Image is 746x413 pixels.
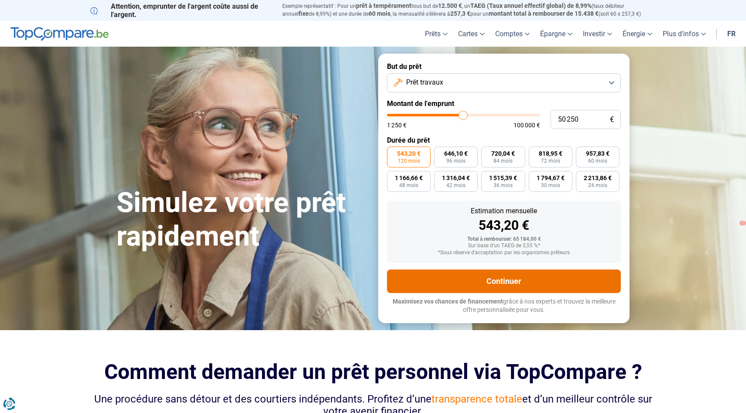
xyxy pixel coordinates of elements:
[387,73,621,92] button: Prêt travaux
[394,243,614,249] div: Sur base d'un TAEG de 5,55 %*
[10,27,109,41] img: TopCompare
[394,219,614,232] div: 543,20 €
[446,183,465,188] span: 42 mois
[489,10,599,17] span: montant total à rembourser de 15.438 €
[356,2,411,9] span: prêt à tempérament
[493,158,513,164] span: 84 mois
[739,221,746,225] button: X
[450,10,470,17] span: 257,3 €
[406,78,443,87] span: Prêt travaux
[444,150,468,157] span: 646,10 €
[394,250,614,256] div: *Sous réserve d'acceptation par les organismes prêteurs
[470,2,592,9] span: TAEG (Taux annuel effectif global) de 8,99%
[394,236,614,242] div: Total à rembourser: 65 184,00 €
[387,122,407,128] span: 1 250 €
[387,136,621,144] label: Durée du prêt
[420,21,453,47] a: Prêts
[438,2,462,9] span: 12.500 €
[491,150,515,157] span: 720,04 €
[446,158,465,164] span: 96 mois
[397,150,421,157] span: 543,20 €
[513,122,540,128] span: 100 000 €
[493,183,513,188] span: 36 mois
[394,208,614,215] div: Estimation mensuelle
[399,183,418,188] span: 48 mois
[541,183,560,188] span: 30 mois
[722,21,741,47] a: fr
[537,175,565,181] span: 1 794,67 €
[442,175,470,181] span: 1 316,04 €
[116,186,368,253] h1: Simulez votre prêt rapidement
[387,62,621,71] label: But du prêt
[539,150,562,157] span: 818,95 €
[617,21,657,47] a: Énergie
[584,175,612,181] span: 2 213,86 €
[282,2,656,18] p: Exemple représentatif : Pour un tous but de , un (taux débiteur annuel de 8,99%) et une durée de ...
[588,158,607,164] span: 60 mois
[369,10,390,17] span: 60 mois
[387,99,621,108] label: Montant de l'emprunt
[588,183,607,188] span: 24 mois
[431,393,522,405] span: transparence totale
[90,2,272,19] p: Attention, emprunter de l'argent coûte aussi de l'argent.
[489,175,517,181] span: 1 515,39 €
[90,360,656,384] h2: Comment demander un prêt personnel via TopCompare ?
[453,21,490,47] a: Cartes
[657,21,711,47] a: Plus d'infos
[490,21,535,47] a: Comptes
[610,116,614,123] span: €
[535,21,578,47] a: Épargne
[387,270,621,293] button: Continuer
[395,175,423,181] span: 1 166,66 €
[298,10,309,17] span: fixe
[586,150,609,157] span: 957,83 €
[393,298,503,305] span: Maximisez vos chances de financement
[387,297,621,314] p: grâce à nos experts et trouvez la meilleure offre personnalisée pour vous.
[398,158,420,164] span: 120 mois
[578,21,617,47] a: Investir
[541,158,560,164] span: 72 mois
